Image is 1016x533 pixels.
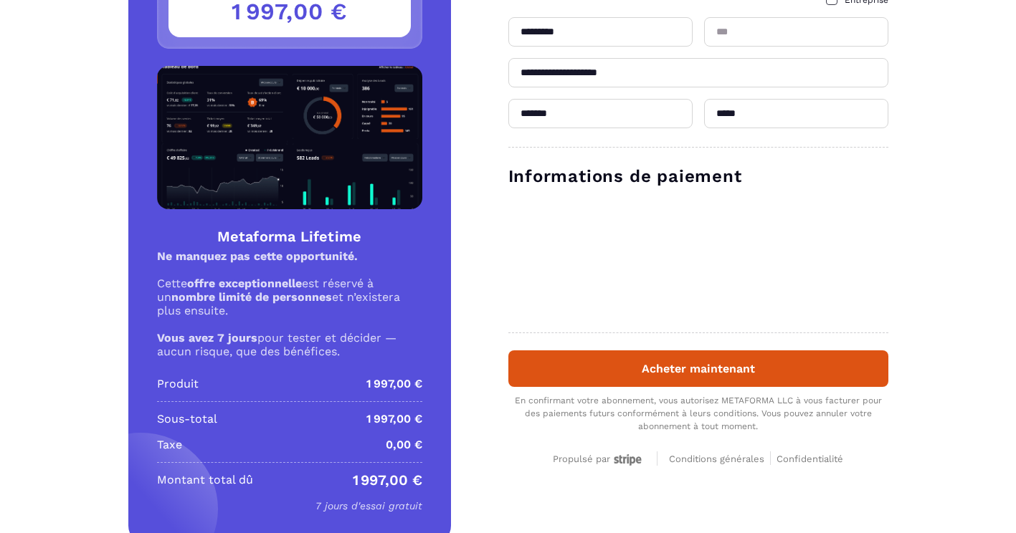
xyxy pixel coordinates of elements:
[157,375,199,393] p: Produit
[157,331,257,345] strong: Vous avez 7 jours
[187,277,302,290] strong: offre exceptionnelle
[157,277,422,317] p: Cette est réservé à un et n’existera plus ensuite.
[366,375,422,393] p: 1 997,00 €
[353,471,422,489] p: 1 997,00 €
[157,410,217,428] p: Sous-total
[553,451,645,465] a: Propulsé par
[669,453,764,464] span: Conditions générales
[553,453,645,466] div: Propulsé par
[157,249,358,263] strong: Ne manquez pas cette opportunité.
[777,453,843,464] span: Confidentialité
[157,497,422,514] p: 7 jours d'essai gratuit
[157,66,422,209] img: Product Image
[508,394,888,433] div: En confirmant votre abonnement, vous autorisez METAFORMA LLC à vous facturer pour des paiements f...
[505,196,891,318] iframe: Cadre de saisie sécurisé pour le paiement
[777,451,843,465] a: Confidentialité
[171,290,332,304] strong: nombre limité de personnes
[508,350,888,387] button: Acheter maintenant
[157,226,422,246] h4: Metaforma Lifetime
[157,331,422,358] p: pour tester et décider — aucun risque, que des bénéfices.
[669,451,771,465] a: Conditions générales
[508,165,888,188] h3: Informations de paiement
[386,436,422,453] p: 0,00 €
[366,410,422,428] p: 1 997,00 €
